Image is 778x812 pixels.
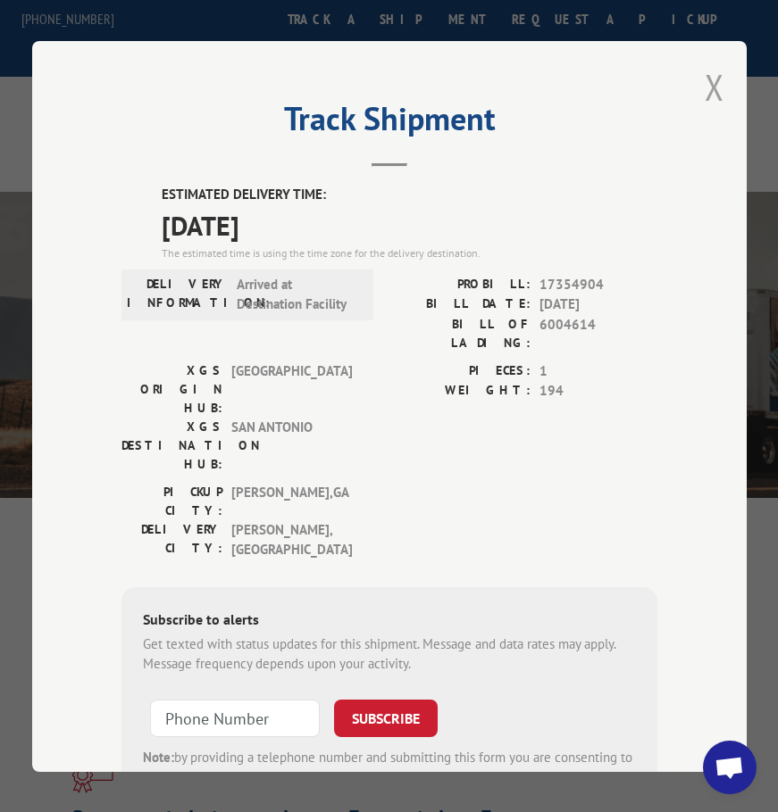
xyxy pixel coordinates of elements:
[143,608,636,634] div: Subscribe to alerts
[540,360,657,381] span: 1
[540,294,657,315] span: [DATE]
[540,274,657,294] span: 17354904
[389,360,531,381] label: PIECES:
[150,699,320,736] input: Phone Number
[231,482,352,519] span: [PERSON_NAME] , GA
[237,274,357,314] span: Arrived at Destination Facility
[121,360,222,417] label: XGS ORIGIN HUB:
[389,294,531,315] label: BILL DATE:
[121,106,657,140] h2: Track Shipment
[231,417,352,473] span: SAN ANTONIO
[162,204,657,244] span: [DATE]
[121,417,222,473] label: XGS DESTINATION HUB:
[143,748,174,765] strong: Note:
[389,314,531,352] label: BILL OF LADING:
[162,244,657,261] div: The estimated time is using the time zone for the delivery destination.
[389,381,531,402] label: WEIGHT:
[389,274,531,294] label: PROBILL:
[162,185,657,205] label: ESTIMATED DELIVERY TIME:
[121,519,222,559] label: DELIVERY CITY:
[127,274,228,314] label: DELIVERY INFORMATION:
[143,747,636,808] div: by providing a telephone number and submitting this form you are consenting to be contacted by SM...
[540,381,657,402] span: 194
[540,314,657,352] span: 6004614
[143,634,636,674] div: Get texted with status updates for this shipment. Message and data rates may apply. Message frequ...
[231,360,352,417] span: [GEOGRAPHIC_DATA]
[334,699,438,736] button: SUBSCRIBE
[231,519,352,559] span: [PERSON_NAME] , [GEOGRAPHIC_DATA]
[705,63,724,111] button: Close modal
[703,741,757,794] a: Open chat
[121,482,222,519] label: PICKUP CITY:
